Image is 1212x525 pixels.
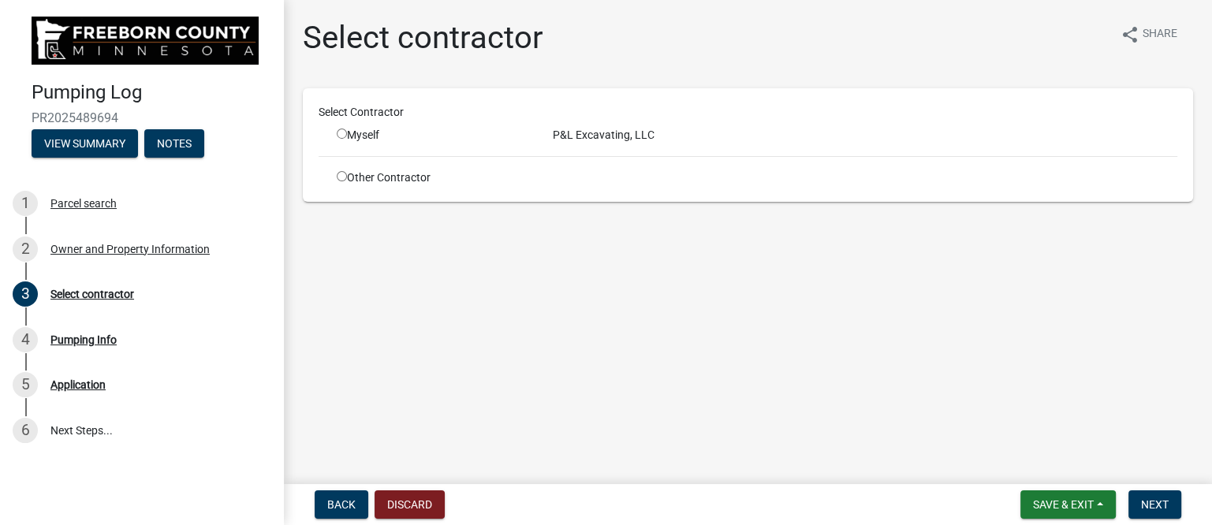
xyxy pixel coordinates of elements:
button: shareShare [1108,19,1190,50]
div: Select contractor [50,289,134,300]
button: Save & Exit [1020,490,1116,519]
wm-modal-confirm: Summary [32,138,138,151]
button: View Summary [32,129,138,158]
span: Back [327,498,356,511]
img: Freeborn County, Minnesota [32,17,259,65]
span: Next [1141,498,1169,511]
div: Owner and Property Information [50,244,210,255]
span: Save & Exit [1033,498,1094,511]
h1: Select contractor [303,19,543,57]
span: Share [1143,25,1177,44]
div: Other Contractor [325,169,541,186]
div: Application [50,379,106,390]
span: PR2025489694 [32,110,252,125]
div: 1 [13,191,38,216]
div: Select Contractor [307,104,1189,121]
div: 2 [13,236,38,262]
button: Next [1128,490,1181,519]
h4: Pumping Log [32,81,271,104]
button: Discard [375,490,445,519]
div: 3 [13,281,38,307]
div: Myself [337,127,529,143]
i: share [1121,25,1139,44]
button: Notes [144,129,204,158]
div: Parcel search [50,198,117,209]
div: 4 [13,327,38,352]
div: 6 [13,418,38,443]
div: 5 [13,372,38,397]
button: Back [315,490,368,519]
div: P&L Excavating, LLC [541,127,1189,143]
div: Pumping Info [50,334,117,345]
wm-modal-confirm: Notes [144,138,204,151]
